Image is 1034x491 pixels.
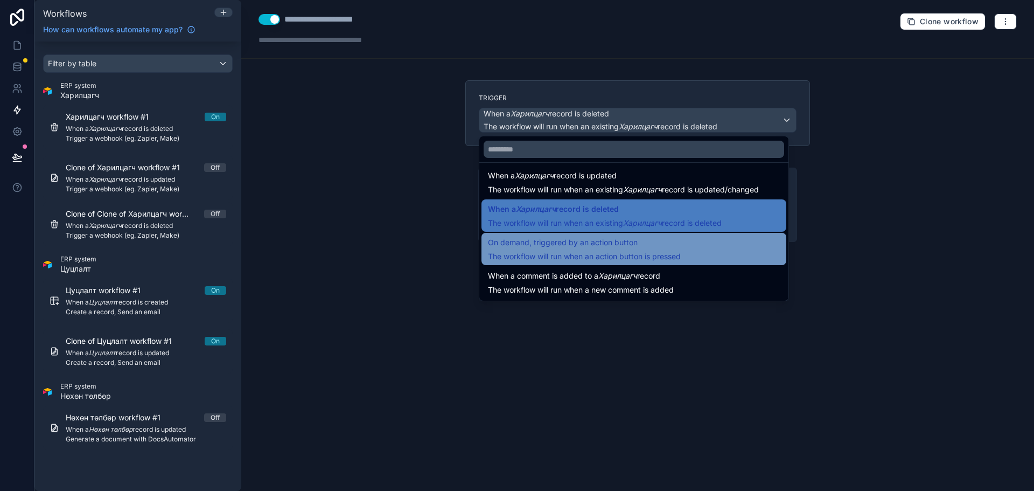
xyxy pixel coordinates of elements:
span: On demand, triggered by an action button [488,236,638,249]
span: The workflow will run when an existing record is deleted [488,218,722,227]
span: The workflow will run when a new comment is added [488,285,674,294]
em: Харилцагч [623,185,662,194]
span: The workflow will run when an existing record is updated/changed [488,185,759,194]
em: Харилцагч [623,218,662,227]
em: Харилцагч [516,204,556,213]
span: When a comment is added to a record [488,269,660,282]
span: When a record is updated [488,169,617,182]
span: When a record is deleted [488,203,619,216]
em: Харилцагч [515,171,554,180]
span: The workflow will run when an action button is pressed [488,252,681,261]
em: Харилцагч [598,271,637,280]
